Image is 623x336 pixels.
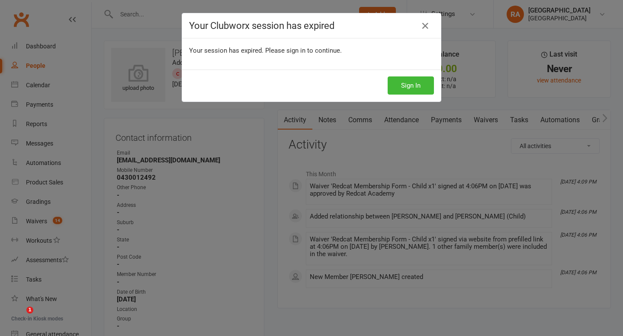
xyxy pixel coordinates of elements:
span: Your session has expired. Please sign in to continue. [189,47,342,54]
h4: Your Clubworx session has expired [189,20,434,31]
iframe: Intercom live chat [9,307,29,327]
a: Close [418,19,432,33]
span: 1 [26,307,33,314]
button: Sign In [388,76,434,95]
